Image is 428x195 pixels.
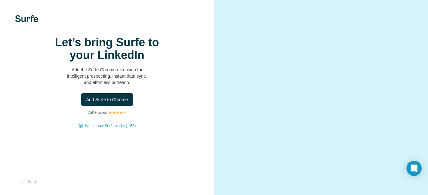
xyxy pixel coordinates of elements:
button: Watch how Surfe works (1:58) [85,123,136,129]
h1: Let’s bring Surfe to your LinkedIn [44,36,170,62]
button: Add Surfe to Chrome [81,93,133,106]
p: 25K+ users [88,110,107,115]
img: Rating Stars [108,111,126,114]
div: Open Intercom Messenger [406,161,422,176]
p: Add the Surfe Chrome extension for intelligent prospecting, instant data sync, and effortless out... [44,67,170,86]
span: Add Surfe to Chrome [86,96,128,103]
button: Back [15,176,42,187]
img: Surfe's logo [15,15,38,22]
